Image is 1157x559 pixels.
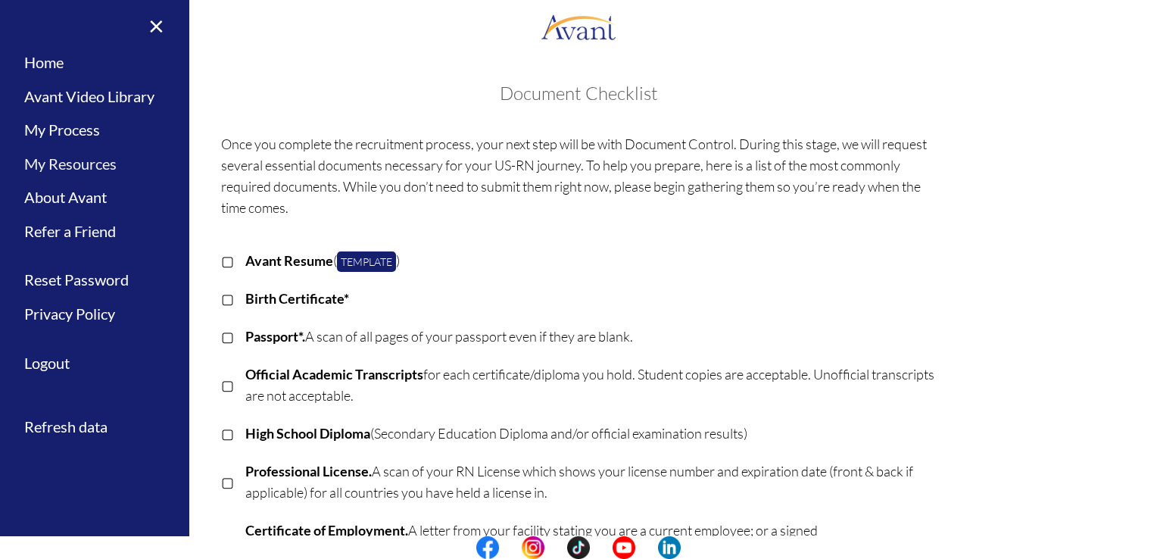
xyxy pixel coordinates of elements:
b: Official Academic Transcripts [245,366,423,383]
img: blank.png [635,536,658,559]
p: ( ) [245,250,937,271]
img: tt.png [567,536,590,559]
p: for each certificate/diploma you hold. Student copies are acceptable. Unofficial transcripts are ... [245,364,937,406]
p: ▢ [221,326,234,347]
b: High School Diploma [245,425,370,442]
p: (Secondary Education Diploma and/or official examination results) [245,423,937,444]
p: ▢ [221,423,234,444]
b: Avant Resume [245,252,333,269]
p: ▢ [221,530,234,551]
img: in.png [522,536,544,559]
img: blank.png [590,536,613,559]
img: yt.png [613,536,635,559]
p: A scan of all pages of your passport even if they are blank. [245,326,937,347]
b: Certificate of Employment. [245,522,408,539]
p: Once you complete the recruitment process, your next step will be with Document Control. During t... [221,133,937,218]
b: Passport*. [245,328,305,345]
img: li.png [658,536,681,559]
p: ▢ [221,288,234,309]
img: blank.png [499,536,522,559]
a: Template [337,251,396,272]
b: Professional License. [245,463,372,479]
h3: Document Checklist [15,83,1142,103]
b: Birth Certificate* [245,290,349,307]
img: fb.png [476,536,499,559]
p: ▢ [221,471,234,492]
p: ▢ [221,250,234,271]
img: blank.png [544,536,567,559]
p: A scan of your RN License which shows your license number and expiration date (front & back if ap... [245,461,937,503]
img: logo.png [541,4,616,49]
p: ▢ [221,374,234,395]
